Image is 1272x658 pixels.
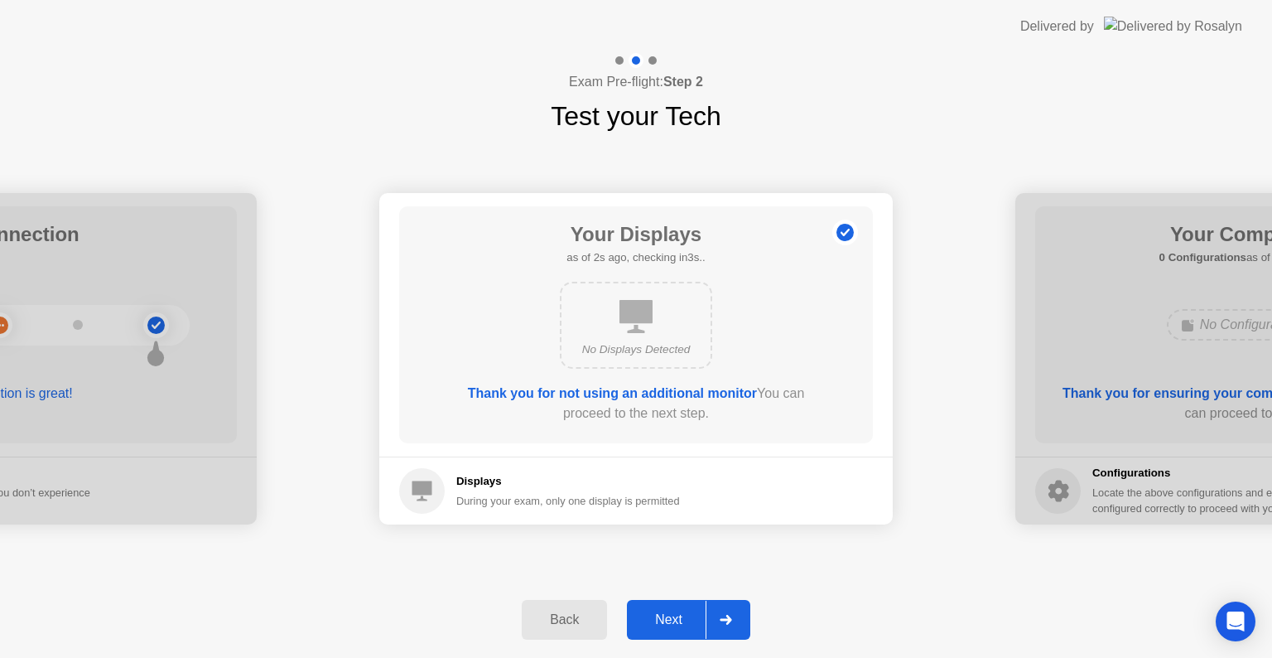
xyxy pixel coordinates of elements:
div: During your exam, only one display is permitted [456,493,680,509]
div: No Displays Detected [575,341,697,358]
h4: Exam Pre-flight: [569,72,703,92]
h1: Test your Tech [551,96,721,136]
h5: Displays [456,473,680,490]
div: Open Intercom Messenger [1216,602,1255,641]
img: Delivered by Rosalyn [1104,17,1242,36]
div: Back [527,612,602,627]
button: Next [627,600,750,640]
h1: Your Displays [566,220,705,249]
div: Delivered by [1020,17,1094,36]
button: Back [522,600,607,640]
div: Next [632,612,706,627]
div: You can proceed to the next step. [446,384,826,423]
b: Step 2 [663,75,703,89]
b: Thank you for not using an additional monitor [468,386,757,400]
h5: as of 2s ago, checking in3s.. [566,249,705,266]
